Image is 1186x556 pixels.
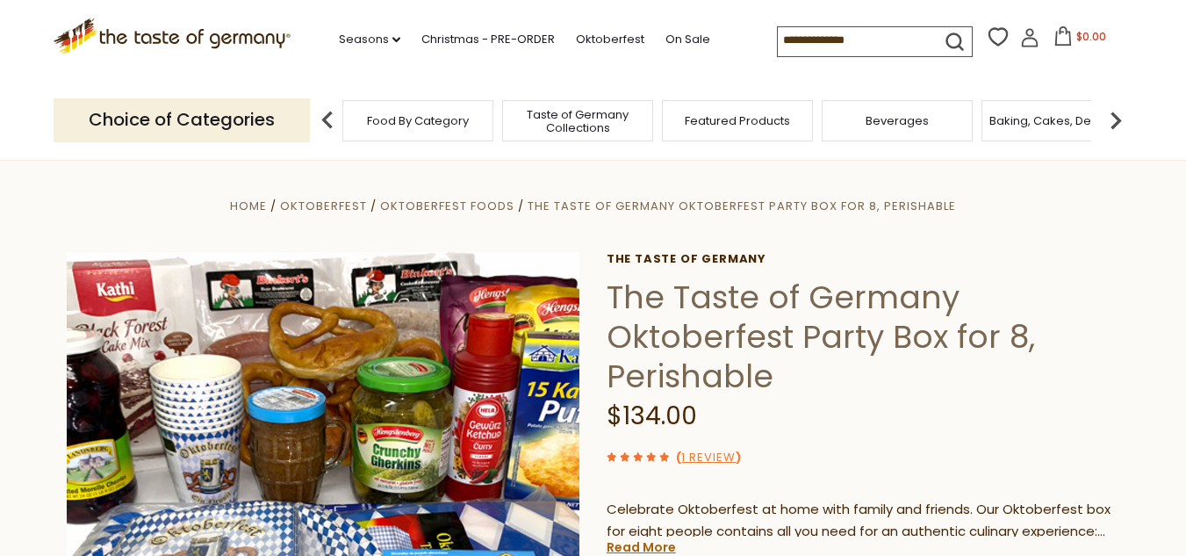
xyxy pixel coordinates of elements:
span: $0.00 [1076,29,1106,44]
a: On Sale [665,30,710,49]
p: Celebrate Oktoberfest at home with family and friends. Our Oktoberfest box for eight people conta... [607,499,1120,543]
a: Home [230,198,267,214]
a: Oktoberfest [576,30,644,49]
a: Baking, Cakes, Desserts [989,114,1125,127]
a: Oktoberfest Foods [380,198,514,214]
button: $0.00 [1043,26,1118,53]
h1: The Taste of Germany Oktoberfest Party Box for 8, Perishable [607,278,1120,396]
a: Beverages [866,114,929,127]
a: Read More [607,538,676,556]
a: Featured Products [685,114,790,127]
span: $134.00 [607,399,697,433]
img: next arrow [1098,103,1133,138]
a: Taste of Germany Collections [507,108,648,134]
img: previous arrow [310,103,345,138]
p: Choice of Categories [54,98,310,141]
a: The Taste of Germany Oktoberfest Party Box for 8, Perishable [528,198,956,214]
a: Christmas - PRE-ORDER [421,30,555,49]
span: ( ) [676,449,741,466]
a: Seasons [339,30,400,49]
a: Food By Category [367,114,469,127]
a: Oktoberfest [280,198,367,214]
a: The Taste of Germany [607,252,1120,266]
a: 1 Review [681,449,736,467]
